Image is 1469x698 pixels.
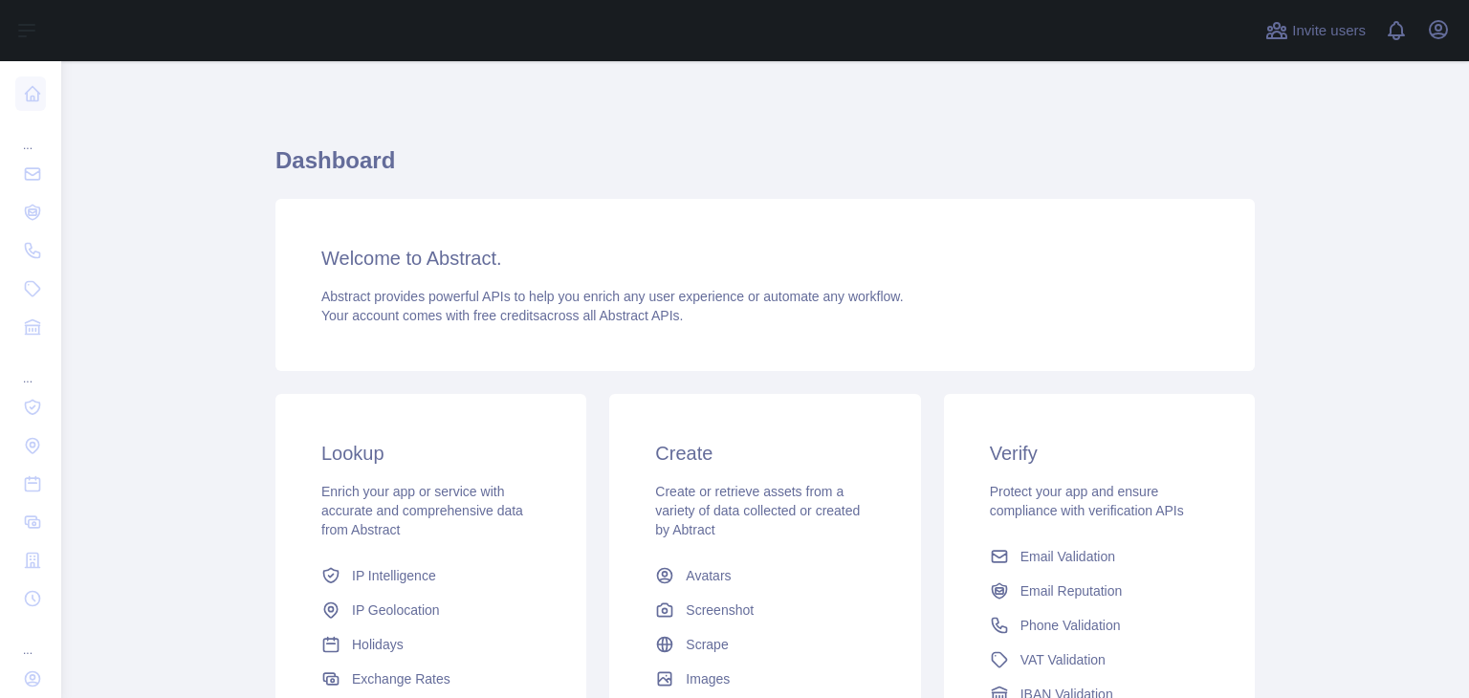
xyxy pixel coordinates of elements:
h3: Welcome to Abstract. [321,245,1209,272]
a: Email Validation [982,539,1217,574]
span: Enrich your app or service with accurate and comprehensive data from Abstract [321,484,523,537]
span: IP Geolocation [352,600,440,620]
span: Your account comes with across all Abstract APIs. [321,308,683,323]
a: Screenshot [647,593,882,627]
a: Scrape [647,627,882,662]
div: ... [15,348,46,386]
span: VAT Validation [1020,650,1106,669]
a: IP Intelligence [314,558,548,593]
a: Images [647,662,882,696]
span: Images [686,669,730,688]
a: Email Reputation [982,574,1217,608]
h1: Dashboard [275,145,1255,191]
span: Abstract provides powerful APIs to help you enrich any user experience or automate any workflow. [321,289,904,304]
span: Invite users [1292,20,1366,42]
span: IP Intelligence [352,566,436,585]
a: Holidays [314,627,548,662]
span: Exchange Rates [352,669,450,688]
a: Exchange Rates [314,662,548,696]
div: ... [15,620,46,658]
a: Avatars [647,558,882,593]
a: IP Geolocation [314,593,548,627]
span: Protect your app and ensure compliance with verification APIs [990,484,1184,518]
span: Screenshot [686,600,754,620]
h3: Create [655,440,874,467]
h3: Verify [990,440,1209,467]
span: Email Reputation [1020,581,1123,600]
a: Phone Validation [982,608,1217,643]
button: Invite users [1261,15,1370,46]
a: VAT Validation [982,643,1217,677]
h3: Lookup [321,440,540,467]
span: free credits [473,308,539,323]
span: Holidays [352,635,404,654]
span: Avatars [686,566,731,585]
div: ... [15,115,46,153]
span: Scrape [686,635,728,654]
span: Phone Validation [1020,616,1121,635]
span: Email Validation [1020,547,1115,566]
span: Create or retrieve assets from a variety of data collected or created by Abtract [655,484,860,537]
